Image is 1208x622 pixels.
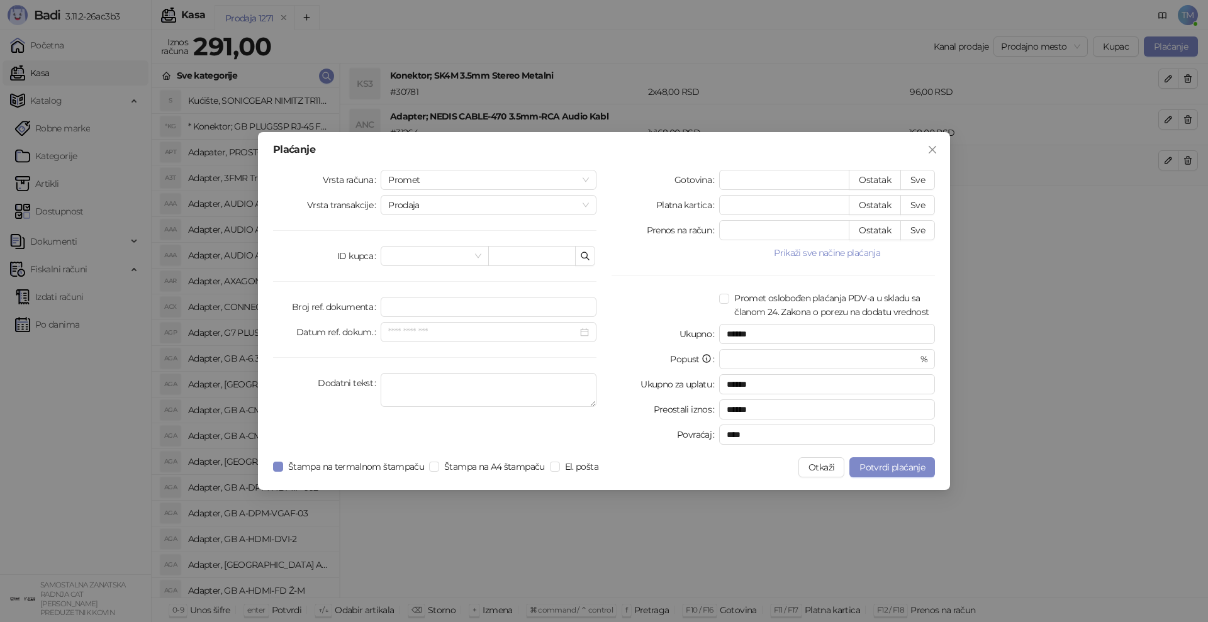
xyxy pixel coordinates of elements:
label: Broj ref. dokumenta [292,297,381,317]
label: Gotovina [674,170,719,190]
span: Štampa na A4 štampaču [439,460,550,474]
span: Prodaja [388,196,589,214]
span: Zatvori [922,145,942,155]
button: Potvrdi plaćanje [849,457,935,477]
label: Povraćaj [677,425,719,445]
button: Otkaži [798,457,844,477]
label: Dodatni tekst [318,373,381,393]
button: Ostatak [849,170,901,190]
button: Ostatak [849,220,901,240]
label: Popust [670,349,719,369]
input: Datum ref. dokum. [388,325,578,339]
label: Prenos na račun [647,220,720,240]
label: Vrsta računa [323,170,381,190]
button: Sve [900,220,935,240]
label: Ukupno za uplatu [640,374,719,394]
button: Sve [900,195,935,215]
span: El. pošta [560,460,603,474]
textarea: Dodatni tekst [381,373,596,407]
button: Prikaži sve načine plaćanja [719,245,935,260]
button: Close [922,140,942,160]
label: Preostali iznos [654,399,720,419]
span: Promet [388,170,589,189]
span: Štampa na termalnom štampaču [283,460,429,474]
label: Ukupno [679,324,720,344]
label: Datum ref. dokum. [296,322,381,342]
span: Promet oslobođen plaćanja PDV-a u skladu sa članom 24. Zakona o porezu na dodatu vrednost [729,291,935,319]
button: Ostatak [849,195,901,215]
input: Broj ref. dokumenta [381,297,596,317]
div: Plaćanje [273,145,935,155]
input: Popust [727,350,917,369]
label: Vrsta transakcije [307,195,381,215]
span: close [927,145,937,155]
label: ID kupca [337,246,381,266]
button: Sve [900,170,935,190]
span: Potvrdi plaćanje [859,462,925,473]
label: Platna kartica [656,195,719,215]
